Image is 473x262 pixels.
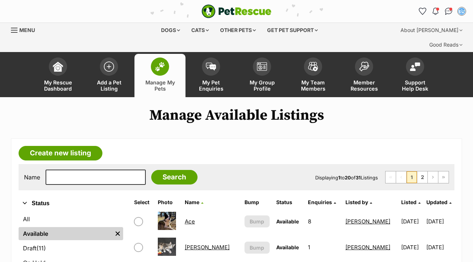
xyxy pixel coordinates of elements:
[185,244,230,251] a: [PERSON_NAME]
[356,175,361,180] strong: 31
[53,61,63,72] img: dashboard-icon-eb2f2d2d3e046f16d808141f083e7271f6b2e854fb5c12c21221c1fb7104beca.svg
[24,174,40,180] label: Name
[426,209,454,234] td: [DATE]
[155,62,165,71] img: manage-my-pets-icon-02211641906a0b7f246fdf0571729dbe1e7629f14944591b6c1af311fb30b64b.svg
[398,209,426,234] td: [DATE]
[345,199,372,205] a: Listed by
[19,199,123,208] button: Status
[308,199,332,205] span: translation missing: en.admin.listings.index.attributes.enquiries
[428,171,438,183] a: Next page
[195,79,227,92] span: My Pet Enquiries
[417,5,428,17] a: Favourites
[36,244,46,253] span: (11)
[236,54,288,97] a: My Group Profile
[445,8,453,15] img: chat-41dd97257d64d25036548639549fe6c8038ab92f7586957e7f3b1b290dea8141.svg
[19,227,112,240] a: Available
[401,199,421,205] a: Listed
[185,218,195,225] a: Ace
[288,54,339,97] a: My Team Members
[131,196,154,208] th: Select
[19,213,123,226] a: All
[206,63,216,71] img: pet-enquiries-icon-7e3ad2cf08bfb03b45e93fb7055b45f3efa6380592205ae92323e6603595dc1f.svg
[245,215,270,227] button: Bump
[385,171,449,183] nav: Pagination
[345,218,390,225] a: [PERSON_NAME]
[276,244,299,250] span: Available
[426,199,451,205] a: Updated
[458,8,465,15] img: susan bullen profile pic
[273,196,304,208] th: Status
[19,27,35,33] span: Menu
[438,171,449,183] a: Last page
[308,199,336,205] a: Enquiries
[407,171,417,183] span: Page 1
[246,79,278,92] span: My Group Profile
[19,146,102,160] a: Create new listing
[151,170,198,184] input: Search
[185,199,203,205] a: Name
[134,54,185,97] a: Manage My Pets
[276,218,299,225] span: Available
[297,79,329,92] span: My Team Members
[144,79,176,92] span: Manage My Pets
[339,54,390,97] a: Member Resources
[426,199,447,205] span: Updated
[202,4,271,18] img: logo-e224e6f780fb5917bec1dbf3a21bbac754714ae5b6737aabdf751b685950b380.svg
[32,54,83,97] a: My Rescue Dashboard
[11,23,40,36] a: Menu
[250,218,264,225] span: Bump
[345,175,351,180] strong: 20
[386,171,396,183] span: First page
[401,199,417,205] span: Listed
[424,37,468,52] div: Good Reads
[308,62,318,71] img: team-members-icon-5396bd8760b3fe7c0b43da4ab00e1e3bb1a5d9ba89233759b79545d2d3fc5d0d.svg
[359,61,369,71] img: member-resources-icon-8e73f808a243e03378d46382f2149f9095a855e16c252ad45f914b54edf8863c.svg
[202,4,271,18] a: PetRescue
[426,235,454,260] td: [DATE]
[242,196,273,208] th: Bump
[250,244,264,251] span: Bump
[396,171,406,183] span: Previous page
[305,209,342,234] td: 8
[456,5,468,17] button: My account
[257,62,267,71] img: group-profile-icon-3fa3cf56718a62981997c0bc7e787c4b2cf8bcc04b72c1350f741eb67cf2f40e.svg
[390,54,441,97] a: Support Help Desk
[345,244,390,251] a: [PERSON_NAME]
[215,23,261,37] div: Other pets
[155,196,181,208] th: Photo
[112,227,123,240] a: Remove filter
[430,5,441,17] button: Notifications
[83,54,134,97] a: Add a Pet Listing
[398,235,426,260] td: [DATE]
[262,23,323,37] div: Get pet support
[156,23,185,37] div: Dogs
[433,8,438,15] img: notifications-46538b983faf8c2785f20acdc204bb7945ddae34d4c08c2a6579f10ce5e182be.svg
[305,235,342,260] td: 1
[399,79,431,92] span: Support Help Desk
[345,199,368,205] span: Listed by
[186,23,214,37] div: Cats
[348,79,380,92] span: Member Resources
[395,23,468,37] div: About [PERSON_NAME]
[185,199,199,205] span: Name
[417,171,427,183] a: Page 2
[315,175,378,180] span: Displaying to of Listings
[19,242,123,255] a: Draft
[245,242,270,254] button: Bump
[338,175,340,180] strong: 1
[104,61,114,72] img: add-pet-listing-icon-0afa8454b4691262ce3f59096e99ab1cd57d4a30225e0717b998d2c9b9846f56.svg
[410,62,420,71] img: help-desk-icon-fdf02630f3aa405de69fd3d07c3f3aa587a6932b1a1747fa1d2bba05be0121f9.svg
[185,54,236,97] a: My Pet Enquiries
[417,5,468,17] ul: Account quick links
[93,79,125,92] span: Add a Pet Listing
[443,5,454,17] a: Conversations
[42,79,74,92] span: My Rescue Dashboard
